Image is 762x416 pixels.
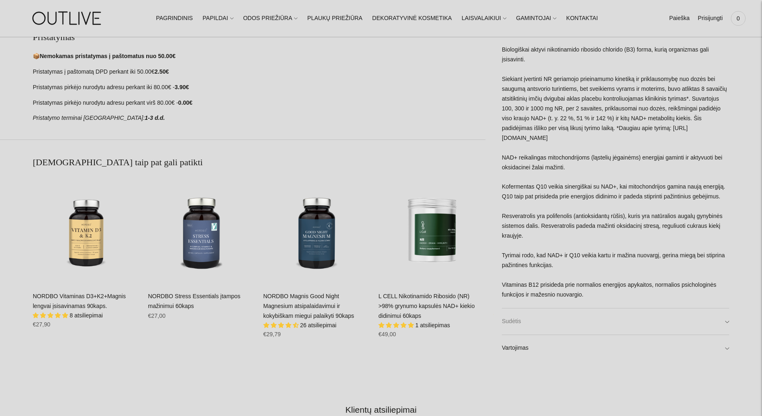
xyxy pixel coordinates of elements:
p: 📦 [33,52,485,61]
a: ODOS PRIEŽIŪRA [243,9,297,27]
p: Pristatymas pirkėjo nurodytu adresu perkant iki 80.00€ - [33,83,485,92]
a: NORDBO Stress Essentials įtampos mažinimui 60kaps [148,177,255,283]
span: 0 [733,13,744,24]
a: KONTAKTAI [566,9,598,27]
a: DEKORATYVINĖ KOSMETIKA [372,9,452,27]
a: Vartojimas [502,335,729,361]
a: Prisijungti [698,9,723,27]
p: Pristatymas pirkėjo nurodytu adresu perkant virš 80.00€ - [33,98,485,108]
a: LAISVALAIKIUI [462,9,506,27]
a: NORDBO Magnis Good Night Magnesium atsipalaidavimui ir kokybiškam miegui palaikyti 90kaps [263,293,354,319]
a: PAGRINDINIS [156,9,193,27]
h2: Klientų atsiliepimai [39,404,723,416]
span: 1 atsiliepimas [415,322,450,328]
span: 5.00 stars [379,322,415,328]
strong: 2.50€ [154,68,169,75]
strong: 0.00€ [178,99,193,106]
span: €49,00 [379,331,396,337]
a: Paieška [669,9,689,27]
h2: Pristatymas [33,31,485,43]
span: 26 atsiliepimai [300,322,336,328]
img: OUTLIVE [16,4,119,32]
a: PAPILDAI [203,9,234,27]
div: NORDBO NAD+ Synergy yra Lietuvoje registruotas Notifikuotų maisto papildų sąraše - MP-587/25. Bio... [502,16,729,308]
a: GAMINTOJAI [516,9,556,27]
p: Pristatymas į paštomatą DPD perkant iki 50.00€ [33,67,485,77]
a: Sudėtis [502,308,729,335]
a: L CELL Nikotinamido Ribosido (NR) >98% grynumo kapsulės NAD+ kiekio didinimui 60kaps [379,293,475,319]
a: NORDBO Vitaminas D3+K2+Magnis lengvai įsisavinamas 90kaps. [33,177,140,283]
a: L CELL Nikotinamido Ribosido (NR) >98% grynumo kapsulės NAD+ kiekio didinimui 60kaps [379,177,485,283]
span: €27,00 [148,313,166,319]
span: 5.00 stars [33,312,70,319]
a: NORDBO Magnis Good Night Magnesium atsipalaidavimui ir kokybiškam miegui palaikyti 90kaps [263,177,370,283]
span: 8 atsiliepimai [70,312,103,319]
span: €29,79 [263,331,281,337]
strong: Nemokamas pristatymas į paštomatus nuo 50.00€ [40,53,175,59]
span: €27,90 [33,321,50,328]
strong: 1-3 d.d. [145,115,165,121]
a: NORDBO Stress Essentials įtampos mažinimui 60kaps [148,293,240,309]
h2: [DEMOGRAPHIC_DATA] taip pat gali patikti [33,156,485,169]
a: PLAUKŲ PRIEŽIŪRA [307,9,363,27]
span: 4.65 stars [263,322,300,328]
a: 0 [731,9,746,27]
a: NORDBO Vitaminas D3+K2+Magnis lengvai įsisavinamas 90kaps. [33,293,126,309]
strong: 3.90€ [175,84,189,90]
em: Pristatymo terminai [GEOGRAPHIC_DATA]: [33,115,145,121]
